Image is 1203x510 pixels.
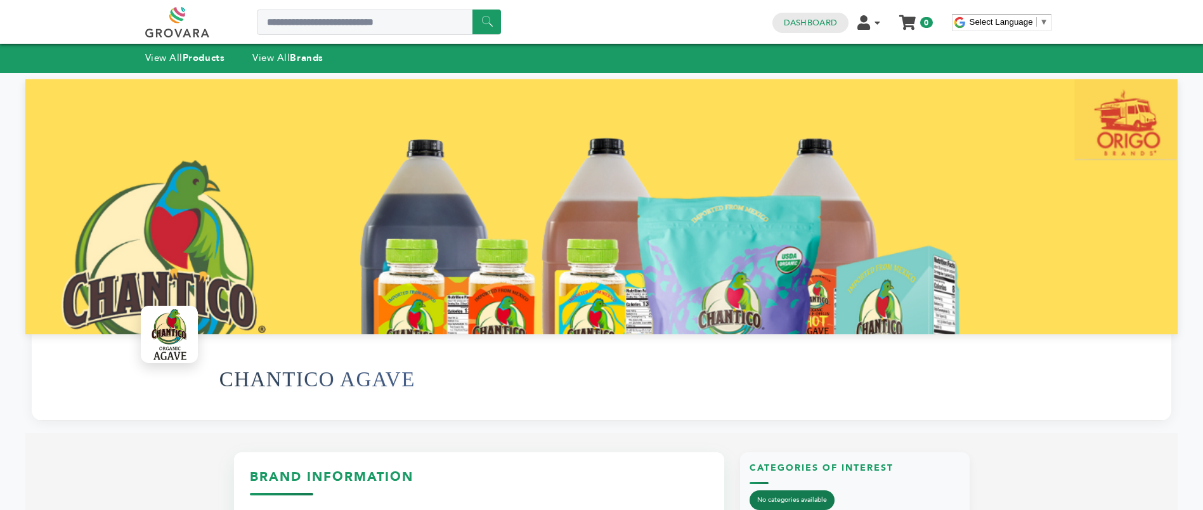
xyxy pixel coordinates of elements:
[183,51,224,64] strong: Products
[144,309,195,360] img: CHANTICO AGAVE Logo
[920,17,932,28] span: 0
[750,462,960,484] h3: Categories of Interest
[219,348,415,410] h1: CHANTICO AGAVE
[900,11,914,25] a: My Cart
[250,468,708,495] h3: Brand Information
[252,51,323,64] a: View AllBrands
[1040,17,1048,27] span: ▼
[257,10,501,35] input: Search a product or brand...
[145,51,225,64] a: View AllProducts
[970,17,1048,27] a: Select Language​
[970,17,1033,27] span: Select Language
[750,490,835,510] span: No categories available
[784,17,837,29] a: Dashboard
[290,51,323,64] strong: Brands
[1036,17,1037,27] span: ​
